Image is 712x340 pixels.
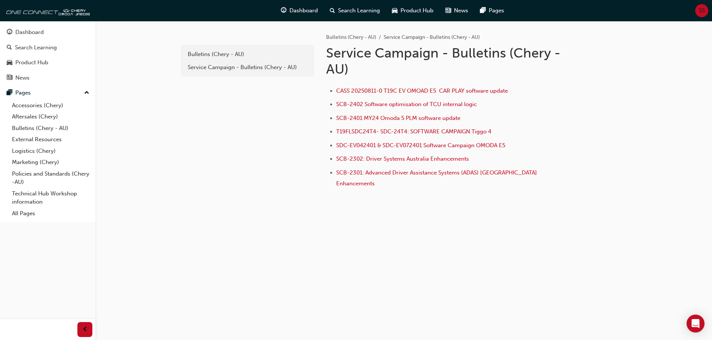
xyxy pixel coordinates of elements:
button: SS [695,4,708,17]
a: SCB-2301: Advanced Driver Assistance Systems (ADAS) [GEOGRAPHIC_DATA] Enhancements [336,169,538,187]
a: Policies and Standards (Chery -AU) [9,168,92,188]
span: Product Hub [400,6,433,15]
span: news-icon [7,75,12,81]
a: Aftersales (Chery) [9,111,92,123]
a: Search Learning [3,41,92,55]
span: pages-icon [480,6,486,15]
span: guage-icon [7,29,12,36]
div: Product Hub [15,58,48,67]
div: Open Intercom Messenger [687,315,705,333]
span: news-icon [445,6,451,15]
h1: Service Campaign - Bulletins (Chery - AU) [326,45,571,77]
a: SCB-2302: Driver Systems Australia Enhancements [336,155,469,162]
a: All Pages [9,208,92,219]
a: search-iconSearch Learning [324,3,386,18]
a: News [3,71,92,85]
a: Dashboard [3,25,92,39]
a: pages-iconPages [474,3,510,18]
img: oneconnect [4,3,90,18]
span: search-icon [7,44,12,51]
button: DashboardSearch LearningProduct HubNews [3,24,92,86]
a: guage-iconDashboard [275,3,324,18]
a: news-iconNews [439,3,474,18]
a: Accessories (Chery) [9,100,92,111]
a: Logistics (Chery) [9,145,92,157]
span: car-icon [7,59,12,66]
div: Dashboard [15,28,44,37]
span: Dashboard [289,6,318,15]
a: Product Hub [3,56,92,69]
a: CASS 20250811-0 T19C EV OMOAD E5 CAR PLAY software update [336,87,508,94]
span: search-icon [330,6,335,15]
li: Service Campaign - Bulletins (Chery - AU) [384,33,480,42]
a: External Resources [9,134,92,145]
span: News [454,6,468,15]
a: SCB-2401 MY24 Omoda 5 PLM software update [336,115,460,121]
div: News [15,74,30,82]
div: Bulletins (Chery - AU) [188,50,307,59]
a: car-iconProduct Hub [386,3,439,18]
a: Technical Hub Workshop information [9,188,92,208]
button: Pages [3,86,92,100]
a: SCB-2402 Software optimisation of TCU internal logic [336,101,477,108]
span: up-icon [84,88,89,98]
a: Bulletins (Chery - AU) [184,48,311,61]
span: SS [699,6,705,15]
a: Bulletins (Chery - AU) [326,34,376,40]
span: prev-icon [82,325,88,334]
div: Pages [15,89,31,97]
a: Bulletins (Chery - AU) [9,123,92,134]
div: Service Campaign - Bulletins (Chery - AU) [188,63,307,72]
span: guage-icon [281,6,286,15]
a: T19FLSDC24T4- SDC-24T4: SOFTWARE CAMPAIGN Tiggo 4 [336,128,491,135]
span: Search Learning [338,6,380,15]
a: SDC-EV042401 & SDC-EV072401 Software Campaign OMODA E5 [336,142,505,149]
a: Service Campaign - Bulletins (Chery - AU) [184,61,311,74]
div: Search Learning [15,43,57,52]
a: Marketing (Chery) [9,157,92,168]
span: pages-icon [7,90,12,96]
span: Pages [489,6,504,15]
span: car-icon [392,6,398,15]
